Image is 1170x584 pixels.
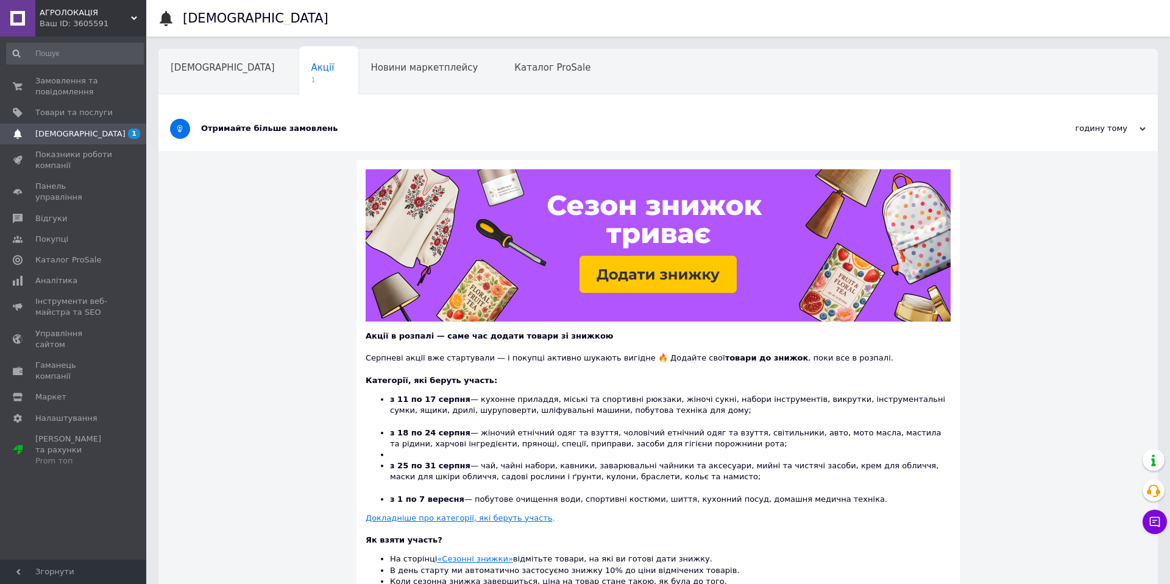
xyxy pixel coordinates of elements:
[35,76,113,97] span: Замовлення та повідомлення
[1024,123,1146,134] div: годину тому
[366,342,951,364] div: Серпневі акції вже стартували — і покупці активно шукають вигідне 🔥 Додайте свої , поки все в роз...
[201,123,1024,134] div: Отримайте більше замовлень
[390,494,464,504] b: з 1 по 7 вересня
[35,296,113,318] span: Інструменти веб-майстра та SEO
[35,434,113,467] span: [PERSON_NAME] та рахунки
[311,76,335,85] span: 1
[35,128,126,139] span: [DEMOGRAPHIC_DATA]
[366,535,442,544] b: Як взяти участь?
[35,275,77,286] span: Аналітика
[390,565,951,576] li: В день старту ми автоматично застосуємо знижку 10% до ціни відмічених товарів.
[40,18,146,29] div: Ваш ID: 3605591
[390,428,470,437] b: з 18 по 24 серпня
[366,513,553,522] u: Докладніше про категорії, які беруть участь
[35,107,113,118] span: Товари та послуги
[366,331,613,340] b: Акції в розпалі — саме час додати товари зі знижкою
[390,394,951,427] li: — кухонне приладдя, міські та спортивні рюкзаки, жіночі сукні, набори інструментів, викрутки, інс...
[35,360,113,382] span: Гаманець компанії
[35,149,113,171] span: Показники роботи компанії
[35,456,113,466] div: Prom топ
[725,353,809,362] b: товари до знижок
[183,11,328,26] h1: [DEMOGRAPHIC_DATA]
[390,427,951,449] li: — жіночий етнічний одяг та взуття, чоловічий етнічний одяг та взуття, світильники, авто, мото мас...
[311,62,335,73] span: Акції
[40,7,131,18] span: АГРОЛОКАЦІЯ
[390,461,470,470] b: з 25 по 31 серпня
[35,392,66,403] span: Маркет
[390,395,470,404] b: з 11 по 17 серпня
[366,513,555,522] a: Докладніше про категорії, які беруть участь.
[128,128,140,139] span: 1
[35,255,101,266] span: Каталог ProSale
[35,181,113,203] span: Панель управління
[171,62,275,73] span: [DEMOGRAPHIC_DATA]
[35,328,113,350] span: Управління сайтом
[35,413,97,424] span: Налаштування
[370,62,478,73] span: Новини маркетплейсу
[6,43,144,65] input: Пошук
[390,460,951,494] li: — чай, чайні набори, кавники, заварювальні чайники та аксесуари, мийні та чистячі засоби, крем дл...
[437,554,512,563] a: «Сезонні знижки»
[366,376,497,385] b: Категорії, які беруть участь:
[35,213,67,224] span: Відгуки
[1143,510,1167,534] button: Чат з покупцем
[35,234,68,245] span: Покупці
[514,62,590,73] span: Каталог ProSale
[390,494,951,505] li: — побутове очищення води, спортивні костюми, шиття, кухонний посуд, домашня медична техніка.
[390,554,951,565] li: На сторінці відмітьте товари, на які ви готові дати знижку.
